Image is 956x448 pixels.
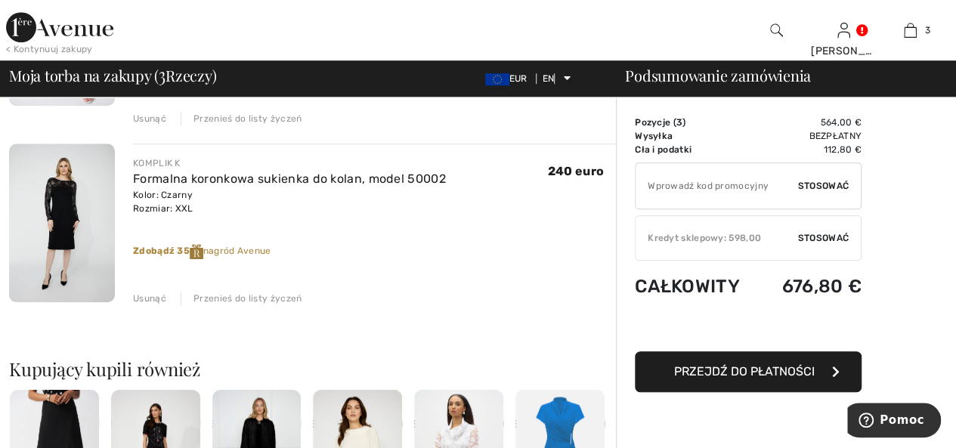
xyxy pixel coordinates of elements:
font: Wysyłka [635,131,673,141]
iframe: Otwieranie spektrum dostępnych dodatkowych informacji [847,403,941,440]
font: Cła i podatki [635,144,691,155]
font: 112,80 € [824,144,862,155]
font: Kupujący kupili również [9,357,200,381]
font: Zdobądź 35 [133,246,190,256]
font: Przenieś do listy życzeń [193,293,302,304]
font: ) [682,117,685,128]
font: Przejdź do płatności [674,364,815,378]
font: Kredyt sklepowy: 598,00 [648,233,761,243]
font: Stosować [798,181,849,191]
font: Moja torba na zakupy ( [9,65,159,85]
font: Bezpłatny [809,131,862,141]
font: 3 [924,25,930,36]
input: Kod promocyjny [636,163,798,209]
font: Kolor: Czarny [133,190,193,200]
font: < Kontynuuj zakupy [6,44,92,54]
font: nagród Avenue [203,246,271,256]
font: 240 euro [548,164,604,178]
img: Moje informacje [837,21,850,39]
font: 564,00 € [821,117,862,128]
iframe: PayPal [635,312,862,346]
font: Podsumowanie zamówienia [625,65,811,85]
font: Stosować [798,233,849,243]
img: Euro [485,73,509,85]
a: Formalna koronkowa sukienka do kolan, model 50002 [133,171,446,186]
font: Usunąć [133,293,166,304]
font: [PERSON_NAME] [811,45,899,57]
img: Formalna koronkowa sukienka do kolan, model 50002 [9,144,115,302]
img: Reward-Logo.svg [190,244,203,259]
img: Moja torba [904,21,917,39]
font: Rozmiar: XXL [133,203,193,214]
font: 3 [159,60,166,87]
img: wyszukaj na stronie internetowej [770,21,783,39]
font: Rzeczy) [166,65,216,85]
font: EN [543,73,555,84]
a: Zalogować się [837,23,850,37]
font: KOMPLIK K [133,158,181,168]
button: Przejdź do płatności [635,351,862,392]
font: Całkowity [635,276,740,297]
font: EUR [509,73,528,84]
font: Usunąć [133,113,166,124]
font: 3 [676,117,682,128]
a: 3 [877,21,943,39]
font: Przenieś do listy życzeń [193,113,302,124]
font: Pozycje ( [635,117,676,128]
img: Aleja 1ère [6,12,113,42]
font: 676,80 € [782,276,862,297]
